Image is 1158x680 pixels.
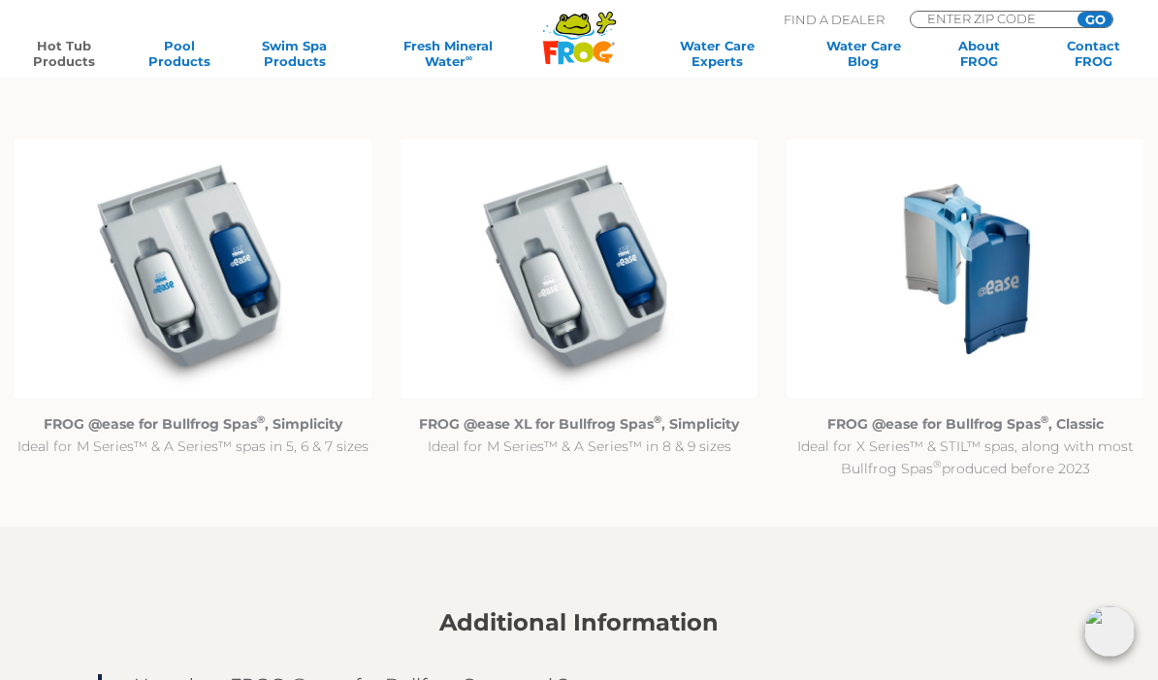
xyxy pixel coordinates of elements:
sup: ® [1041,413,1048,426]
a: PoolProducts [135,38,224,69]
h2: Additional Information [83,609,1075,636]
a: Swim SpaProducts [249,38,338,69]
a: Water CareBlog [819,38,908,69]
sup: ® [654,413,661,426]
a: Water CareExperts [640,38,793,69]
strong: FROG @ease XL for Bullfrog Spas , Simplicity [419,415,739,433]
p: Ideal for X Series™ & STIL™ spas, along with most Bullfrog Spas produced before 2023 [787,413,1143,480]
p: Find A Dealer [784,11,885,28]
a: ContactFROG [1049,38,1139,69]
img: @ease_Bullfrog_FROG @easeXL for Bullfrog Spas with Filter [401,140,757,398]
sup: ∞ [466,52,472,63]
strong: FROG @ease for Bullfrog Spas , Simplicity [44,415,342,433]
a: Fresh MineralWater∞ [365,38,532,69]
img: Untitled design (94) [787,140,1143,398]
sup: ® [257,413,265,426]
img: openIcon [1084,606,1135,657]
img: @ease_Bullfrog_FROG @ease R180 for Bullfrog Spas with Filter [15,140,371,398]
input: GO [1078,12,1112,27]
a: Hot TubProducts [19,38,109,69]
p: Ideal for M Series™ & A Series™ in 8 & 9 sizes [401,413,757,458]
strong: FROG @ease for Bullfrog Spas , Classic [827,415,1104,433]
p: Ideal for M Series™ & A Series™ spas in 5, 6 & 7 sizes [15,413,371,458]
sup: ® [933,458,942,470]
a: AboutFROG [934,38,1023,69]
input: Zip Code Form [925,12,1056,25]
